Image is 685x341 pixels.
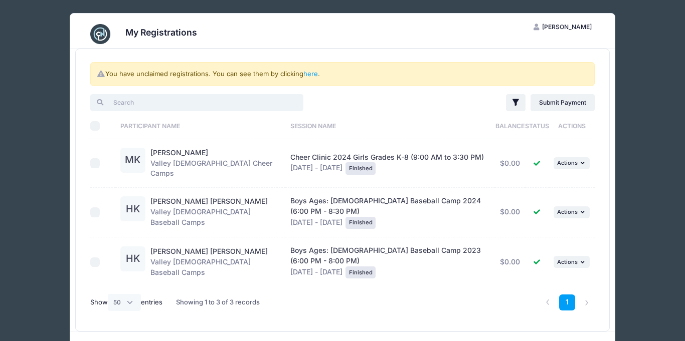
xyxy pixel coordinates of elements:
span: Boys Ages: [DEMOGRAPHIC_DATA] Baseball Camp 2023 (6:00 PM - 8:00 PM) [290,246,481,265]
div: Showing 1 to 3 of 3 records [176,291,260,314]
a: [PERSON_NAME] [PERSON_NAME] [150,247,268,255]
span: Cheer Clinic 2024 Girls Grades K-8 (9:00 AM to 3:30 PM) [290,153,484,161]
div: HK [120,196,145,221]
div: Finished [346,217,376,229]
div: [DATE] - [DATE] [290,196,490,229]
div: Valley [DEMOGRAPHIC_DATA] Baseball Camps [150,196,281,228]
th: Status: activate to sort column ascending [525,113,549,139]
span: [PERSON_NAME] [542,23,592,31]
a: here [303,70,318,78]
input: Search [90,94,303,111]
th: Select All [90,113,115,139]
h3: My Registrations [125,27,197,38]
a: Submit Payment [531,94,595,111]
a: 1 [559,294,576,311]
div: You have unclaimed registrations. You can see them by clicking . [90,62,595,86]
div: Valley [DEMOGRAPHIC_DATA] Cheer Camps [150,148,281,179]
a: HK [120,255,145,263]
span: Actions [557,208,578,215]
a: [PERSON_NAME] [PERSON_NAME] [150,197,268,205]
span: Actions [557,258,578,265]
a: [PERSON_NAME] [150,148,208,157]
label: Show entries [90,294,162,311]
div: MK [120,148,145,173]
select: Showentries [108,294,141,311]
th: Session Name: activate to sort column ascending [285,113,495,139]
th: Participant Name: activate to sort column ascending [115,113,285,139]
span: Actions [557,159,578,166]
td: $0.00 [495,139,525,187]
div: HK [120,246,145,271]
div: Valley [DEMOGRAPHIC_DATA] Baseball Camps [150,246,281,278]
div: Finished [346,266,376,278]
button: [PERSON_NAME] [525,19,600,36]
span: Boys Ages: [DEMOGRAPHIC_DATA] Baseball Camp 2024 (6:00 PM - 8:30 PM) [290,196,481,215]
a: HK [120,205,145,214]
td: $0.00 [495,188,525,237]
a: MK [120,156,145,165]
th: Actions: activate to sort column ascending [549,113,595,139]
td: $0.00 [495,237,525,286]
button: Actions [554,206,590,218]
div: [DATE] - [DATE] [290,152,490,175]
th: Balance: activate to sort column ascending [495,113,525,139]
img: CampNetwork [90,24,110,44]
button: Actions [554,157,590,169]
button: Actions [554,256,590,268]
div: Finished [346,162,376,174]
div: [DATE] - [DATE] [290,245,490,278]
